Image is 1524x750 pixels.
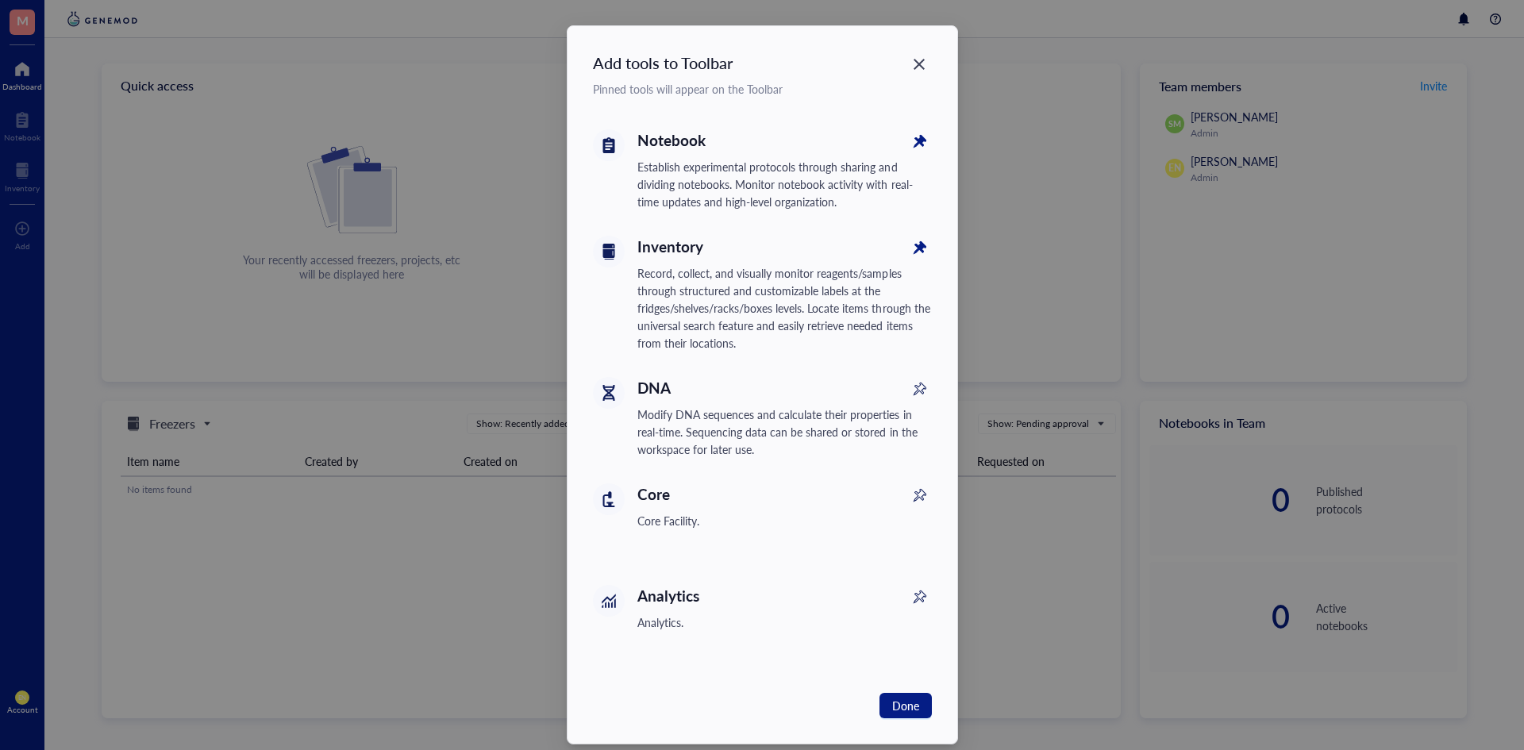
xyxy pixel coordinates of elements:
span: Done [891,697,918,714]
div: DNA [637,377,932,399]
div: Record, collect, and visually monitor reagents/samples through structured and customizable labels... [637,264,932,352]
div: Pinned tools will appear on the Toolbar [593,80,932,98]
div: Analytics [637,585,932,607]
div: Core Facility. [637,512,932,529]
div: Establish experimental protocols through sharing and dividing notebooks. Monitor notebook activit... [637,158,932,210]
button: Close [906,52,931,77]
span: Close [906,55,931,74]
div: Add tools to Toolbar [593,52,932,74]
button: Done [879,693,931,718]
div: Inventory [637,236,932,258]
div: Modify DNA sequences and calculate their properties in real-time. Sequencing data can be shared o... [637,406,932,458]
div: Notebook [637,129,932,152]
div: Analytics. [637,613,932,631]
div: Core [637,483,932,506]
